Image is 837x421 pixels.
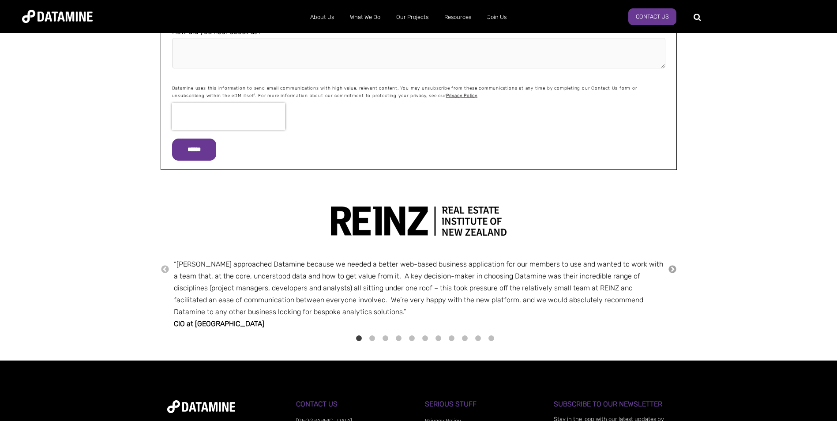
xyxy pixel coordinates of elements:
[628,8,676,25] a: Contact Us
[167,400,235,413] img: datamine-logo-white
[436,6,479,29] a: Resources
[474,334,483,343] button: 10
[461,334,469,343] button: 9
[174,320,264,328] strong: CIO at [GEOGRAPHIC_DATA]
[313,195,525,246] img: REINZ black
[554,400,670,408] h3: Subscribe to our Newsletter
[668,265,677,274] button: →
[381,334,390,343] button: 3
[355,334,364,343] button: 1
[172,103,285,130] iframe: reCAPTCHA
[446,93,477,98] a: Privacy Policy
[22,10,93,23] img: Datamine
[394,334,403,343] button: 4
[161,265,169,274] button: ←
[447,334,456,343] button: 8
[172,85,665,100] p: Datamine uses this information to send email communications with high value, relevant content. Yo...
[408,334,417,343] button: 5
[388,6,436,29] a: Our Projects
[479,6,514,29] a: Join Us
[174,258,664,318] div: “[PERSON_NAME] approached Datamine because we needed a better web-based business application for ...
[342,6,388,29] a: What We Do
[302,6,342,29] a: About Us
[487,334,496,343] button: 11
[421,334,430,343] button: 6
[425,400,541,408] h3: Serious Stuff
[368,334,377,343] button: 2
[434,334,443,343] button: 7
[296,400,412,408] h3: Contact Us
